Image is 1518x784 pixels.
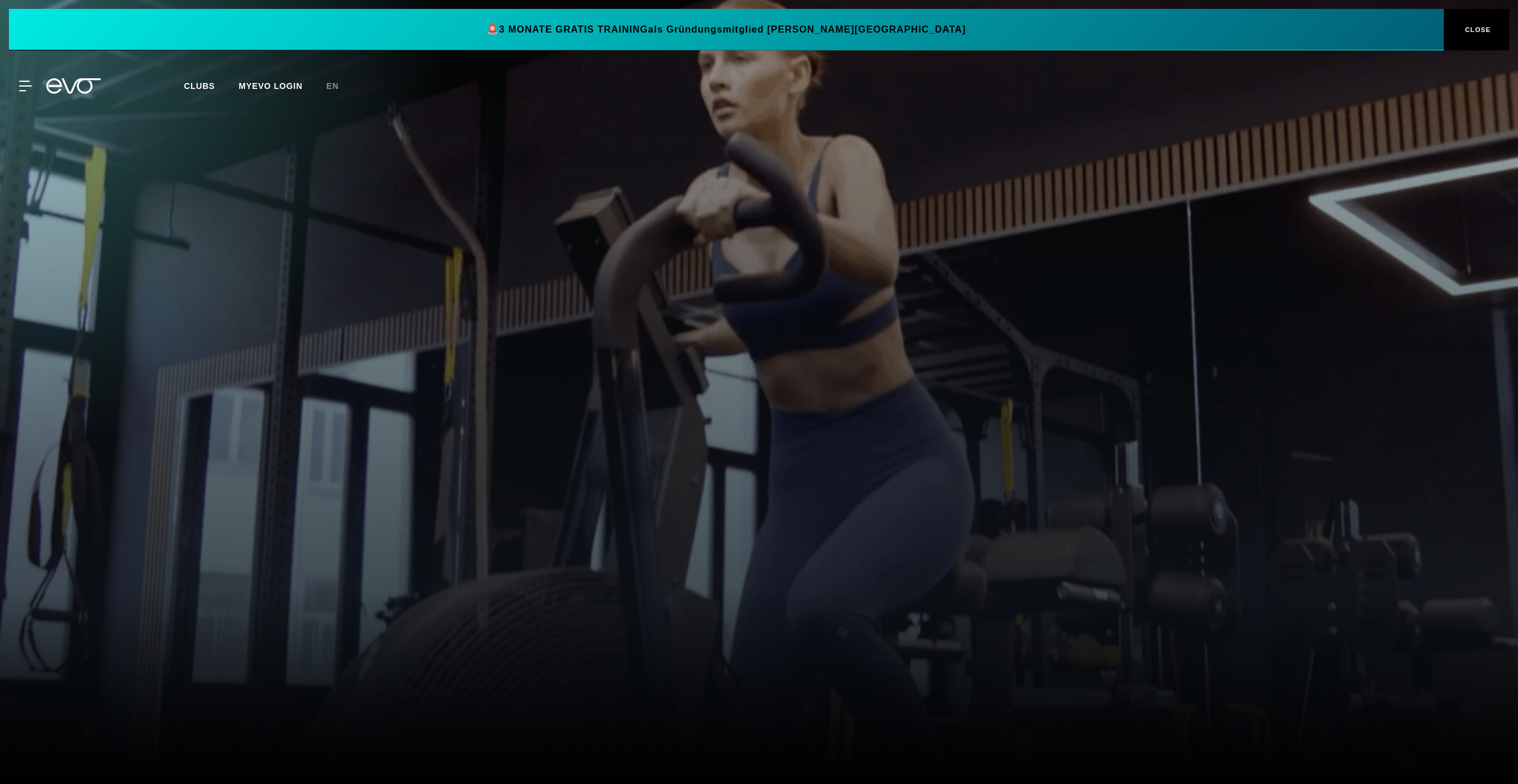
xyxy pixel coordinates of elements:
[326,79,353,93] a: en
[184,81,215,91] span: Clubs
[1462,24,1491,35] span: CLOSE
[1444,9,1509,50] button: CLOSE
[184,81,239,91] a: Clubs
[239,81,303,91] a: MYEVO LOGIN
[326,81,339,91] span: en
